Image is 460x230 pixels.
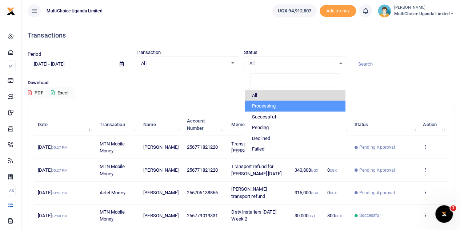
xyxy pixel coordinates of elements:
[378,4,391,17] img: profile-user
[7,7,15,16] img: logo-small
[44,8,105,14] span: MultiChoice Uganda Limited
[143,167,179,173] span: [PERSON_NAME]
[394,11,454,17] span: MultiChoice Uganda Limited
[327,190,336,195] span: 0
[187,144,218,150] span: 256771821220
[6,184,16,196] li: Ac
[327,167,336,173] span: 0
[38,190,67,195] span: [DATE]
[245,133,345,144] li: Declined
[99,164,125,176] span: MTN Mobile Money
[359,144,395,151] span: Pending Approval
[335,214,342,218] small: UGX
[231,186,267,199] span: [PERSON_NAME] transport refund
[245,122,345,133] li: Pending
[143,144,179,150] span: [PERSON_NAME]
[245,90,345,101] li: All
[359,190,395,196] span: Pending Approval
[231,164,281,176] span: Transport refund for [PERSON_NAME] [DATE]
[330,191,337,195] small: UGX
[378,4,454,17] a: profile-user [PERSON_NAME] MultiChoice Uganda Limited
[28,51,41,58] label: Period
[327,213,342,218] span: 800
[28,79,454,87] p: Download
[295,167,318,173] span: 340,808
[95,113,139,136] th: Transaction: activate to sort column ascending
[7,8,15,13] a: logo-small logo-large logo-large
[38,213,67,218] span: [DATE]
[359,167,395,174] span: Pending Approval
[245,101,345,112] li: Processing
[38,144,67,150] span: [DATE]
[245,144,345,155] li: Failed
[99,190,125,195] span: Airtel Money
[136,49,161,56] label: Transaction
[394,5,454,11] small: [PERSON_NAME]
[187,213,218,218] span: 256779019331
[34,113,95,136] th: Date: activate to sort column descending
[143,213,179,218] span: [PERSON_NAME]
[419,113,448,136] th: Action: activate to sort column ascending
[320,5,356,17] li: Toup your wallet
[352,58,454,70] input: Search
[350,113,419,136] th: Status: activate to sort column ascending
[278,7,311,15] span: UGX 94,912,507
[52,214,68,218] small: 12:40 PM
[269,4,320,17] li: Wallet ballance
[249,60,336,67] span: All
[52,145,68,149] small: 05:27 PM
[28,58,114,70] input: select period
[143,190,179,195] span: [PERSON_NAME]
[311,191,318,195] small: UGX
[330,168,337,172] small: UGX
[231,209,276,222] span: Dstv installers [DATE] Week 2
[139,113,183,136] th: Name: activate to sort column ascending
[231,141,281,154] span: Transport refund for [PERSON_NAME] [DATE]
[320,5,356,17] span: Add money
[187,167,218,173] span: 256771821220
[320,8,356,13] a: Add money
[28,31,454,39] h4: Transactions
[308,214,315,218] small: UGX
[435,205,453,223] iframe: Intercom live chat
[359,212,380,219] span: Successful
[6,60,16,72] li: M
[245,112,345,122] li: Successful
[45,87,75,99] button: Excel
[99,209,125,222] span: MTN Mobile Money
[272,4,317,17] a: UGX 94,912,507
[52,191,68,195] small: 03:51 PM
[295,190,318,195] span: 315,000
[227,113,290,136] th: Memo: activate to sort column ascending
[141,60,227,67] span: All
[99,141,125,154] span: MTN Mobile Money
[450,205,456,211] span: 1
[38,167,67,173] span: [DATE]
[183,113,227,136] th: Account Number: activate to sort column ascending
[244,49,258,56] label: Status
[311,168,318,172] small: UGX
[187,190,218,195] span: 256706138866
[295,213,316,218] span: 30,000
[52,168,68,172] small: 05:27 PM
[28,87,44,99] button: PDF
